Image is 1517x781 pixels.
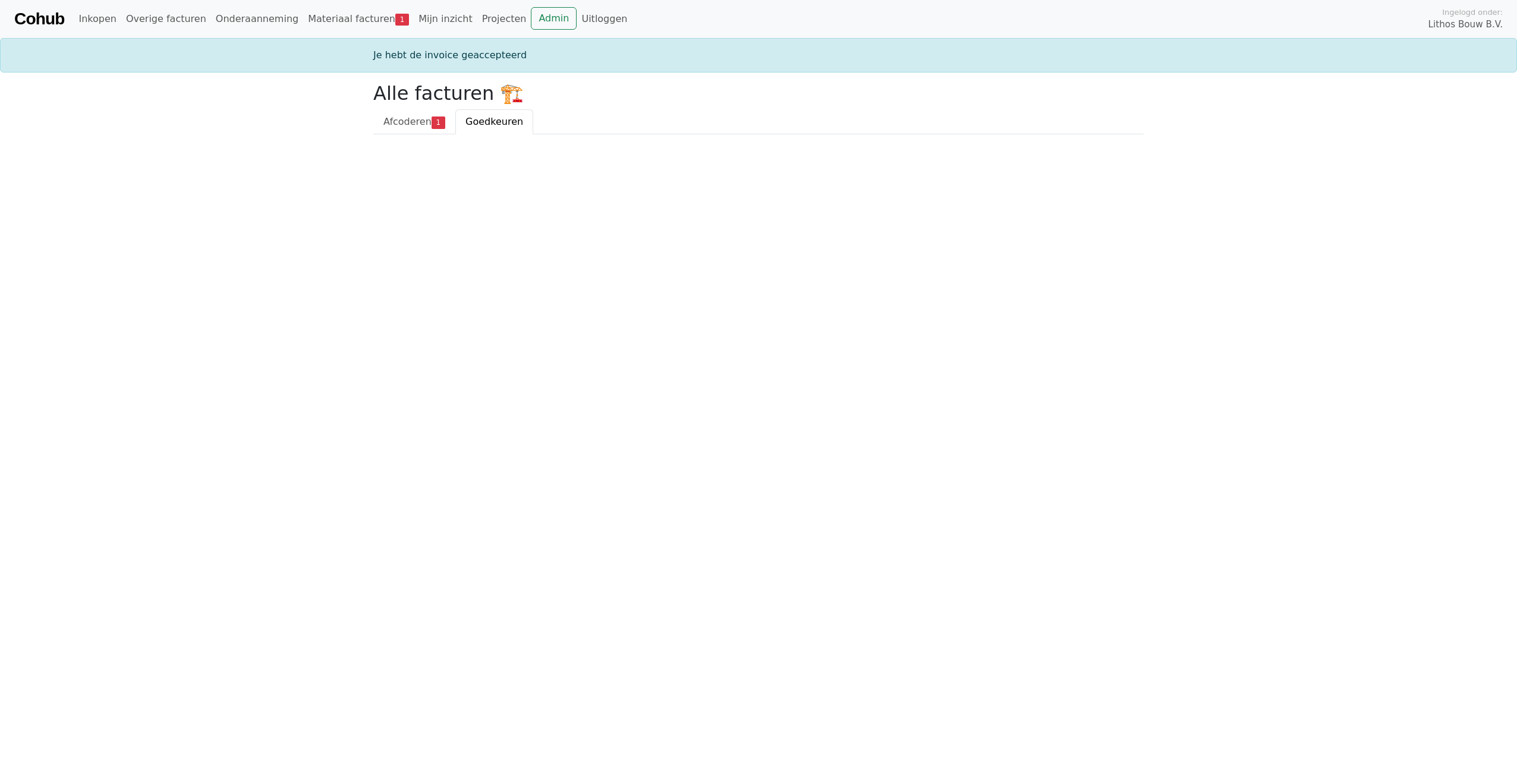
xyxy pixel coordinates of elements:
a: Overige facturen [121,7,211,31]
span: Ingelogd onder: [1442,7,1503,18]
h2: Alle facturen 🏗️ [373,82,1144,105]
a: Cohub [14,5,64,33]
a: Projecten [477,7,531,31]
span: 1 [432,116,445,128]
a: Mijn inzicht [414,7,477,31]
span: 1 [395,14,409,26]
a: Onderaanneming [211,7,303,31]
a: Uitloggen [577,7,632,31]
a: Inkopen [74,7,121,31]
a: Admin [531,7,577,30]
a: Goedkeuren [455,109,533,134]
a: Materiaal facturen1 [303,7,414,31]
div: Je hebt de invoice geaccepteerd [366,48,1151,62]
a: Afcoderen1 [373,109,455,134]
span: Lithos Bouw B.V. [1428,18,1503,32]
span: Afcoderen [383,116,432,127]
span: Goedkeuren [465,116,523,127]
